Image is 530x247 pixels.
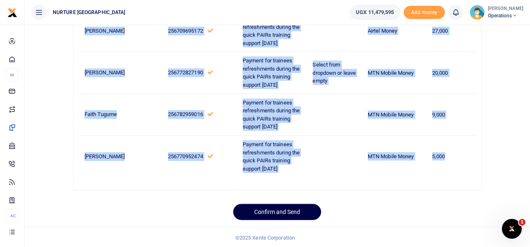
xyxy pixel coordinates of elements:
[238,136,308,178] td: Payment for trainees refreshments during the quick PAIRs training support [DATE]
[238,94,308,135] td: Payment for trainees refreshments during the quick PAIRs training support [DATE]
[350,5,400,20] a: UGX 11,479,595
[308,52,363,94] td: Select from dropdown or leave empty
[519,219,525,226] span: 1
[363,94,428,135] td: MTN Mobile Money
[346,5,403,20] li: Wallet ballance
[85,69,125,76] span: [PERSON_NAME]
[208,69,213,76] a: This number has been validated
[208,153,213,159] a: This number has been validated
[50,9,129,16] span: NURTURE [GEOGRAPHIC_DATA]
[208,28,213,34] a: This number has been validated
[428,52,475,94] td: 20,000
[7,68,18,82] li: M
[404,9,445,15] a: Add money
[7,9,17,15] a: logo-small logo-large logo-large
[238,52,308,94] td: Payment for trainees refreshments during the quick PAIRs training support [DATE]
[85,28,125,34] span: [PERSON_NAME]
[404,6,445,19] li: Toup your wallet
[168,111,203,117] span: 256782959016
[363,136,428,178] td: MTN Mobile Money
[428,10,475,52] td: 27,000
[470,5,485,20] img: profile-user
[168,69,203,76] span: 256772827190
[356,8,394,17] span: UGX 11,479,595
[233,204,321,220] button: Confirm and Send
[470,5,523,20] a: profile-user [PERSON_NAME] Operations
[363,10,428,52] td: Airtel Money
[85,153,125,159] span: [PERSON_NAME]
[7,8,17,18] img: logo-small
[85,111,117,117] span: Faith Tugume
[7,209,18,223] li: Ac
[168,28,203,34] span: 256709695172
[168,153,203,159] span: 256770952474
[428,94,475,135] td: 9,000
[502,219,522,239] iframe: Intercom live chat
[363,52,428,94] td: MTN Mobile Money
[428,136,475,178] td: 5,000
[208,111,213,117] a: This number has been validated
[488,12,523,19] span: Operations
[404,6,445,19] span: Add money
[238,10,308,52] td: Payment for trainees refreshments during the quick PAIRs training support [DATE]
[488,5,523,12] small: [PERSON_NAME]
